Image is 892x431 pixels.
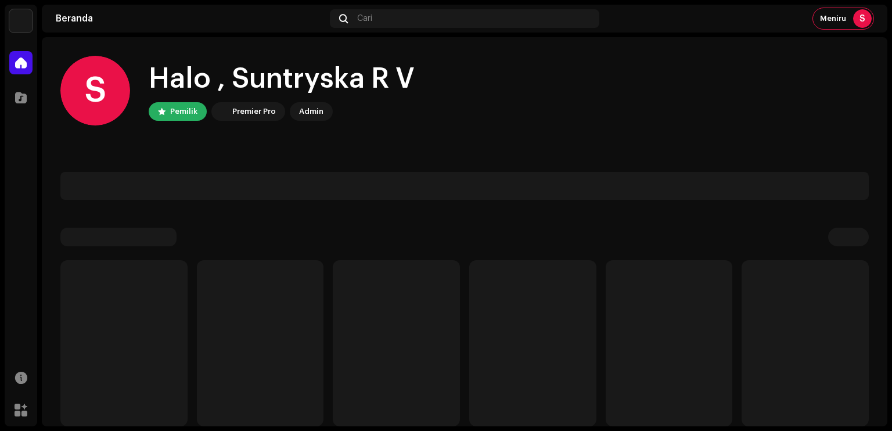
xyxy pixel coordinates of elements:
div: Premier Pro [232,105,276,118]
div: S [60,56,130,125]
span: Meniru [820,14,846,23]
div: Admin [299,105,323,118]
img: 64f15ab7-a28a-4bb5-a164-82594ec98160 [9,9,33,33]
div: Halo , Suntryska R V [149,60,415,98]
img: 64f15ab7-a28a-4bb5-a164-82594ec98160 [214,105,228,118]
div: Pemilik [170,105,197,118]
span: Cari [357,14,372,23]
div: S [853,9,872,28]
div: Beranda [56,14,325,23]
